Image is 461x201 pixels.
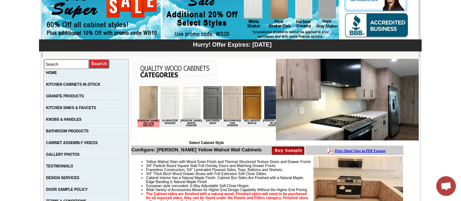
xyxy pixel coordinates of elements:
[46,71,57,75] a: HOME
[46,94,84,98] a: GRANITE PRODUCTS
[146,164,276,168] span: 3/4" Particle Board Square Slab Full Overlay Doors and Matching Drawer Fronts
[46,188,87,192] a: DOOR SAMPLE POLICY
[46,82,100,86] a: KITCHEN CABINETS IN-STOCK
[132,147,262,152] b: Configure: [PERSON_NAME] Yellow Walnut Wall Cabinets
[146,188,307,192] span: Wide Variety of Accessories Allows for Higher End Design Capability Without the Higher End Pricing
[46,106,96,110] a: KITCHEN SINKS & FAUCETS
[276,59,419,140] img: Altmann Yellow Walnut
[46,141,98,145] a: CABINET ASSEMBLY VIDEOS
[436,176,456,196] div: Open chat
[125,33,147,41] td: [PERSON_NAME] Blue Shaker
[146,184,249,188] span: European style concealed, 6-Way Adjustable Soft-Close Hinges
[46,152,79,156] a: GALLERY PHOTOS
[46,164,73,168] a: TESTIMONIALS
[46,129,89,133] a: BATHROOM PRODUCTS
[146,176,304,184] span: Cabinet Interior has a Natural Maple Finish. Cabinet Box Sides Are Finished with a Natural Maple;...
[1,2,7,8] img: pdf.png
[46,176,79,180] a: DESIGN SERVICES
[146,172,266,176] span: 3/4" Thick Birch Wood Drawer Boxes with Full Extension Soft Close Glides
[8,3,59,7] b: Price Sheet View in PDF Format
[146,168,283,172] span: Frameless Construction; 3/4" Laminated Plywood Sides, Tops, Bottoms and Shelves.
[46,117,81,121] a: KNOBS & HANDLES
[137,86,276,141] iframe: Browser incompatible
[89,59,110,69] input: Submit
[43,40,422,48] div: Hurry! Offer Expires: [DATE]
[146,160,311,164] span: Yellow Walnut Stain with Wood Grain Finish and Thermal Structured Texture Doors and Drawer Fronts
[8,1,59,7] a: Price Sheet View in PDF Format
[189,141,224,145] b: Select Cabinet Style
